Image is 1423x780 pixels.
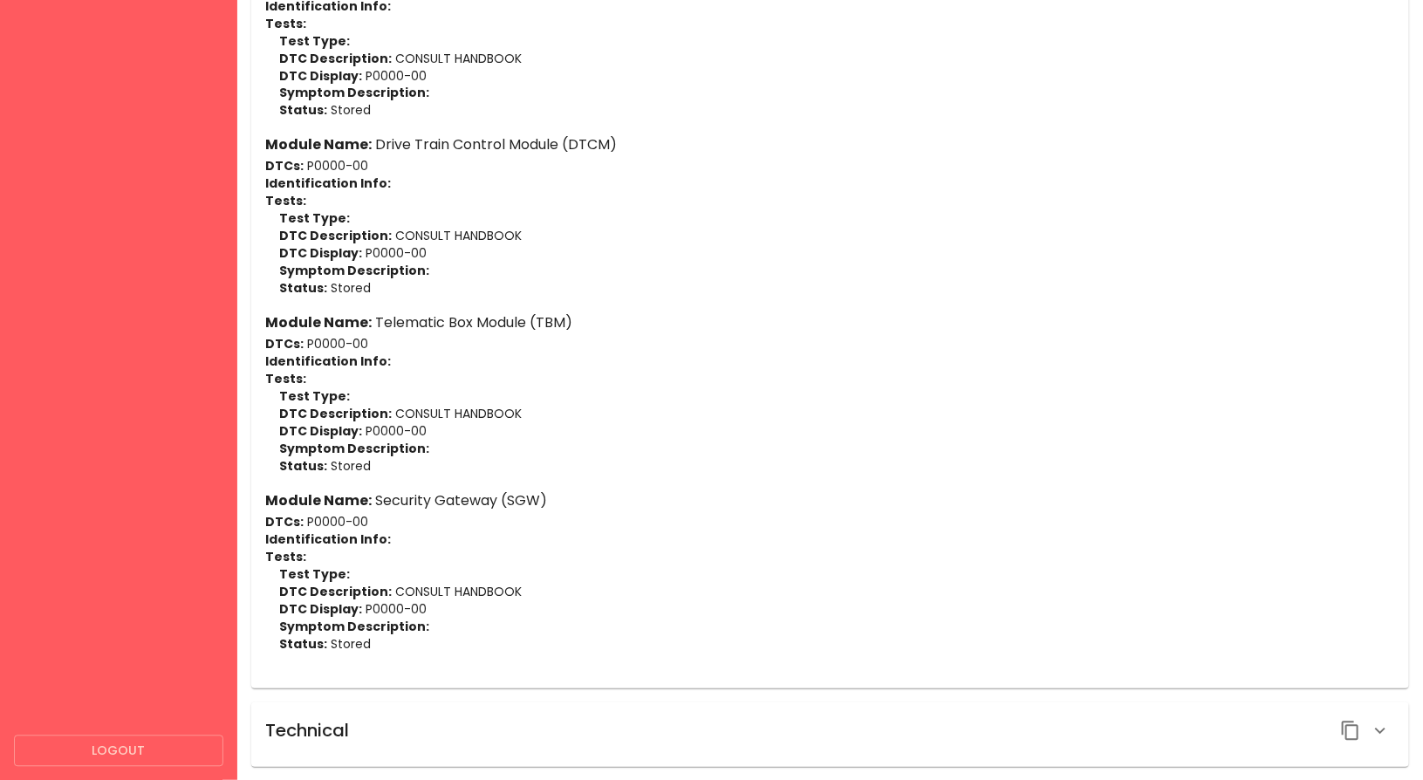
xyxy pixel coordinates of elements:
h6: Drive Train Control Module (DTCM) [265,133,1395,158]
strong: Module Name: [265,491,372,511]
strong: Test Type: [279,210,350,228]
strong: Test Type: [279,32,350,50]
strong: DTCs: [265,514,304,531]
p: Stored [279,458,1395,476]
strong: DTC Description: [279,584,392,601]
button: Logout [14,736,223,768]
p: Stored [279,102,1395,120]
strong: DTCs: [265,336,304,353]
p: P0000-00 [279,423,1395,441]
h6: Technical [265,717,349,745]
strong: DTCs: [265,158,304,175]
strong: Identification Info: [265,531,391,549]
p: CONSULT HANDBOOK [279,228,1395,245]
strong: Test Type: [279,566,350,584]
strong: Tests: [265,193,306,210]
p: CONSULT HANDBOOK [279,50,1395,67]
strong: Status: [279,636,327,653]
strong: DTC Display: [279,245,362,263]
p: P0000-00 [279,67,1395,85]
h6: Telematic Box Module (TBM) [265,311,1395,336]
p: Stored [279,636,1395,653]
p: P0000-00 [265,336,1395,353]
strong: Module Name: [265,135,372,155]
strong: DTC Display: [279,423,362,441]
p: P0000-00 [279,601,1395,619]
p: P0000-00 [279,245,1395,263]
strong: Identification Info: [265,353,391,371]
strong: DTC Display: [279,601,362,619]
strong: Tests: [265,15,306,32]
strong: Symptom Description: [279,263,429,280]
p: P0000-00 [265,514,1395,531]
strong: DTC Description: [279,406,392,423]
strong: Module Name: [265,313,372,333]
strong: Test Type: [279,388,350,406]
strong: Status: [279,280,327,298]
strong: DTC Description: [279,228,392,245]
strong: Status: [279,458,327,476]
strong: DTC Description: [279,50,392,67]
strong: DTC Display: [279,67,362,85]
strong: Tests: [265,549,306,566]
strong: Tests: [265,371,306,388]
p: CONSULT HANDBOOK [279,584,1395,601]
button: Copy JSON [1336,716,1365,746]
strong: Status: [279,102,327,120]
strong: Symptom Description: [279,441,429,458]
p: P0000-00 [265,158,1395,175]
strong: Symptom Description: [279,85,429,102]
p: CONSULT HANDBOOK [279,406,1395,423]
h6: Security Gateway (SGW) [265,489,1395,514]
strong: Identification Info: [265,175,391,193]
button: Expand [1365,716,1395,746]
strong: Symptom Description: [279,619,429,636]
p: Stored [279,280,1395,298]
